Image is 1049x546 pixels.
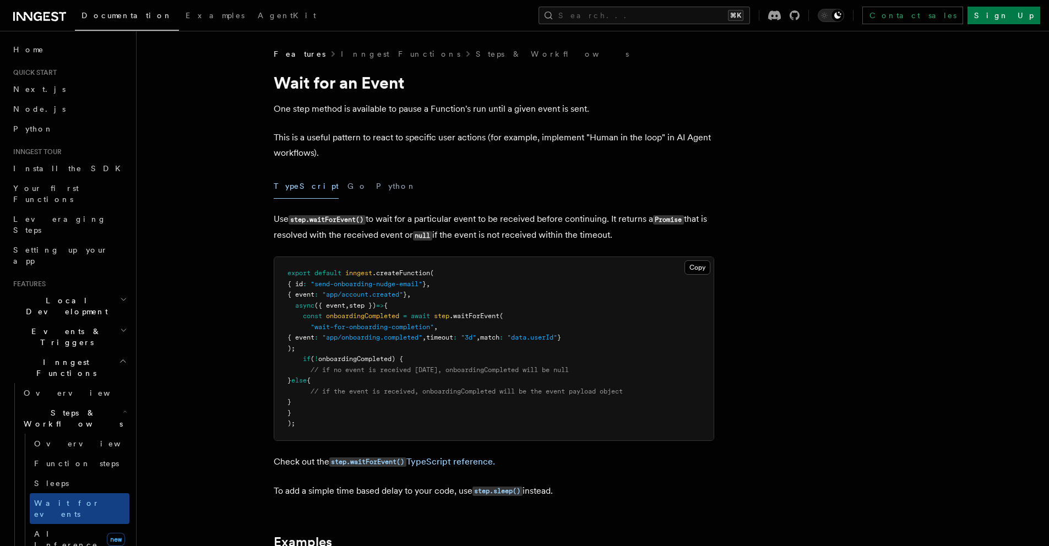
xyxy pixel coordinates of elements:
[314,334,318,341] span: :
[9,40,129,59] a: Home
[329,457,406,467] code: step.waitForEvent()
[476,48,629,59] a: Steps & Workflows
[13,105,66,113] span: Node.js
[314,302,345,309] span: ({ event
[287,409,291,417] span: }
[9,68,57,77] span: Quick start
[287,376,291,384] span: }
[9,240,129,271] a: Setting up your app
[426,334,453,341] span: timeout
[9,321,129,352] button: Events & Triggers
[376,302,384,309] span: =>
[251,3,323,30] a: AgentKit
[311,323,434,331] span: "wait-for-onboarding-completion"
[13,44,44,55] span: Home
[287,345,295,352] span: );
[13,164,127,173] span: Install the SDK
[311,387,623,395] span: // if the event is received, onboardingCompleted will be the event payload object
[9,99,129,119] a: Node.js
[274,483,714,499] p: To add a simple time based delay to your code, use instead.
[968,7,1040,24] a: Sign Up
[9,159,129,178] a: Install the SDK
[345,269,372,277] span: inngest
[9,178,129,209] a: Your first Functions
[311,280,422,288] span: "send-onboarding-nudge-email"
[422,334,426,341] span: ,
[13,124,53,133] span: Python
[318,355,403,363] span: onboardingCompleted) {
[258,11,316,20] span: AgentKit
[426,280,430,288] span: ,
[476,334,480,341] span: ,
[30,493,129,524] a: Wait for events
[311,355,314,363] span: (
[34,439,148,448] span: Overview
[289,215,366,225] code: step.waitForEvent()
[13,85,66,94] span: Next.js
[287,291,314,298] span: { event
[287,419,295,427] span: );
[430,269,434,277] span: (
[19,383,129,403] a: Overview
[291,376,307,384] span: else
[472,485,523,496] a: step.sleep()
[728,10,743,21] kbd: ⌘K
[453,334,457,341] span: :
[345,302,349,309] span: ,
[347,174,367,199] button: Go
[9,326,120,348] span: Events & Triggers
[322,291,403,298] span: "app/account.created"
[9,148,62,156] span: Inngest tour
[326,312,399,320] span: onboardingCompleted
[329,456,495,467] a: step.waitForEvent()TypeScript reference.
[349,302,376,309] span: step })
[314,291,318,298] span: :
[274,73,714,92] h1: Wait for an Event
[311,366,569,374] span: // if no event is received [DATE], onboardingCompleted will be null
[480,334,499,341] span: match
[274,454,714,470] p: Check out the
[303,355,311,363] span: if
[376,174,416,199] button: Python
[9,209,129,240] a: Leveraging Steps
[411,312,430,320] span: await
[287,398,291,406] span: }
[9,295,120,317] span: Local Development
[295,302,314,309] span: async
[287,334,314,341] span: { event
[9,291,129,321] button: Local Development
[34,499,100,518] span: Wait for events
[13,215,106,234] span: Leveraging Steps
[434,323,438,331] span: ,
[287,269,311,277] span: export
[287,280,303,288] span: { id
[274,174,339,199] button: TypeScript
[9,119,129,139] a: Python
[30,434,129,454] a: Overview
[274,130,714,161] p: This is a useful pattern to react to specific user actions (for example, implement "Human in the ...
[507,334,557,341] span: "data.userId"
[341,48,460,59] a: Inngest Functions
[19,403,129,434] button: Steps & Workflows
[862,7,963,24] a: Contact sales
[274,211,714,243] p: Use to wait for a particular event to be received before continuing. It returns a that is resolve...
[434,312,449,320] span: step
[307,376,311,384] span: {
[303,312,322,320] span: const
[30,473,129,493] a: Sleeps
[818,9,844,22] button: Toggle dark mode
[186,11,244,20] span: Examples
[557,334,561,341] span: }
[499,312,503,320] span: (
[407,291,411,298] span: ,
[461,334,476,341] span: "3d"
[413,231,432,241] code: null
[107,533,125,546] span: new
[539,7,750,24] button: Search...⌘K
[303,280,307,288] span: :
[9,357,119,379] span: Inngest Functions
[34,459,119,468] span: Function steps
[274,101,714,117] p: One step method is available to pause a Function's run until a given event is sent.
[472,487,523,496] code: step.sleep()
[9,280,46,288] span: Features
